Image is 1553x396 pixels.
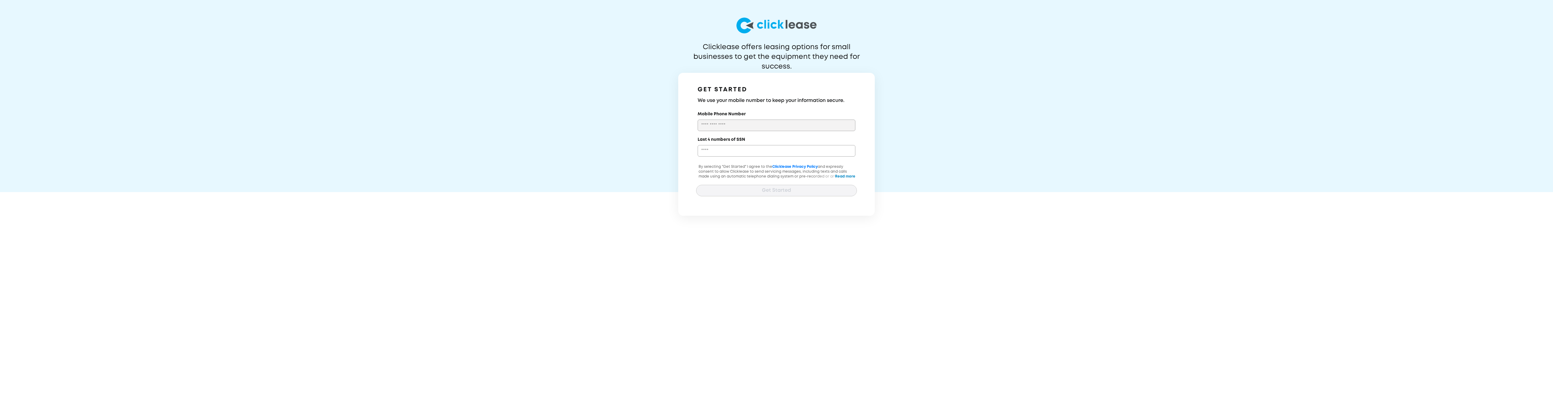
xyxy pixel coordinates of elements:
a: Clicklease Privacy Policy [772,165,818,168]
h1: GET STARTED [698,85,855,95]
h3: We use your mobile number to keep your information secure. [698,97,855,104]
p: Clicklease offers leasing options for small businesses to get the equipment they need for success. [679,42,874,62]
img: logo-larg [736,18,817,33]
button: Get Started [696,185,857,196]
p: By selecting "Get Started" I agree to the and expressly consent to allow Clicklease to send servi... [696,164,857,194]
label: Last 4 numbers of SSN [698,137,745,143]
label: Mobile Phone Number [698,111,746,117]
